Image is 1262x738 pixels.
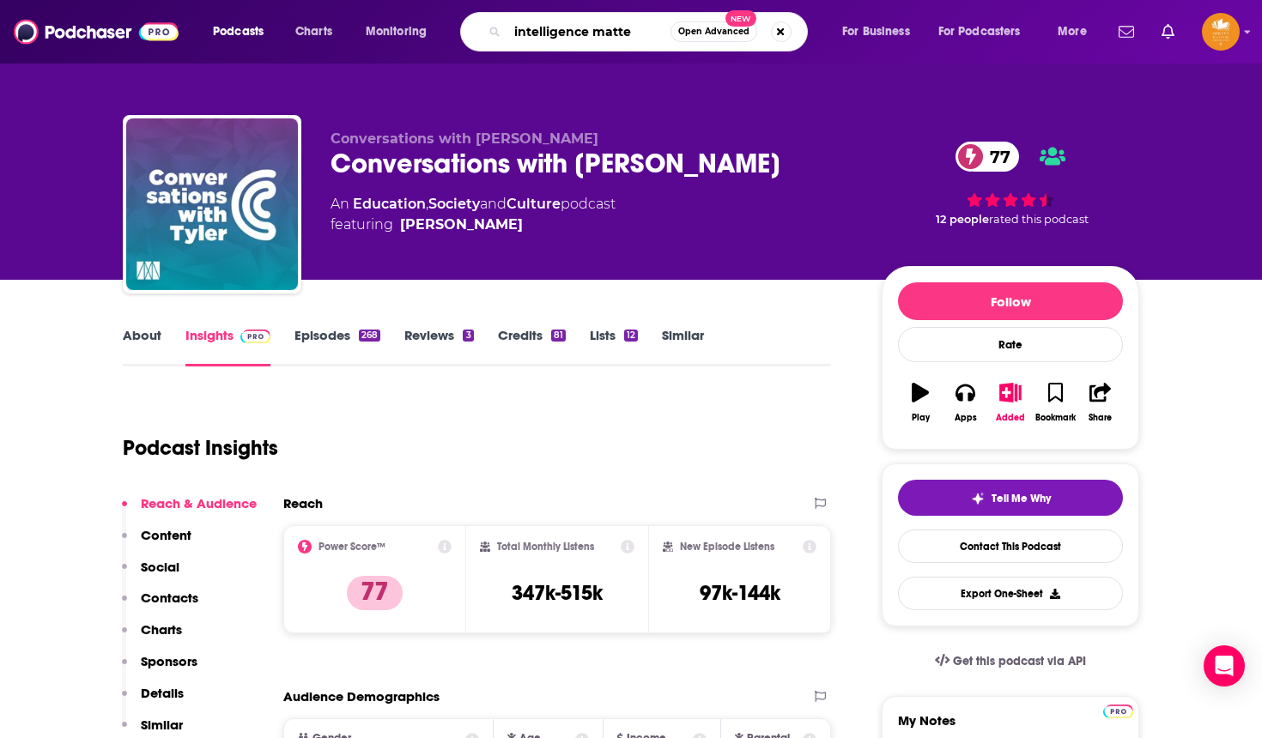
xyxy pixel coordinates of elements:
[141,590,198,606] p: Contacts
[213,20,264,44] span: Podcasts
[1112,17,1141,46] a: Show notifications dropdown
[1155,17,1181,46] a: Show notifications dropdown
[1103,702,1133,718] a: Pro website
[989,213,1089,226] span: rated this podcast
[1202,13,1240,51] span: Logged in as ShreveWilliams
[1058,20,1087,44] span: More
[201,18,286,45] button: open menu
[294,327,380,366] a: Episodes268
[882,130,1139,237] div: 77 12 peoplerated this podcast
[497,541,594,553] h2: Total Monthly Listens
[463,330,473,342] div: 3
[122,685,184,717] button: Details
[141,495,257,511] p: Reach & Audience
[122,527,191,559] button: Content
[14,15,179,48] img: Podchaser - Follow, Share and Rate Podcasts
[927,18,1046,45] button: open menu
[331,215,616,235] span: featuring
[404,327,473,366] a: Reviews3
[141,685,184,701] p: Details
[662,327,704,366] a: Similar
[678,27,749,36] span: Open Advanced
[507,196,561,212] a: Culture
[898,282,1123,320] button: Follow
[122,621,182,653] button: Charts
[842,20,910,44] span: For Business
[331,130,598,147] span: Conversations with [PERSON_NAME]
[898,480,1123,516] button: tell me why sparkleTell Me Why
[1202,13,1240,51] img: User Profile
[973,142,1019,172] span: 77
[476,12,824,51] div: Search podcasts, credits, & more...
[670,21,757,42] button: Open AdvancedNew
[830,18,931,45] button: open menu
[295,20,332,44] span: Charts
[141,559,179,575] p: Social
[700,580,780,606] h3: 97k-144k
[284,18,343,45] a: Charts
[992,492,1051,505] span: Tell Me Why
[141,621,182,638] p: Charts
[1202,13,1240,51] button: Show profile menu
[956,142,1019,172] a: 77
[912,413,930,423] div: Play
[319,541,385,553] h2: Power Score™
[122,495,257,527] button: Reach & Audience
[240,330,270,343] img: Podchaser Pro
[283,495,323,511] h2: Reach
[185,327,270,366] a: InsightsPodchaser Pro
[122,559,179,590] button: Social
[353,196,426,212] a: Education
[141,527,191,543] p: Content
[680,541,774,553] h2: New Episode Listens
[359,330,380,342] div: 268
[347,576,403,610] p: 77
[898,577,1123,610] button: Export One-Sheet
[428,196,480,212] a: Society
[141,653,197,669] p: Sponsors
[988,372,1033,433] button: Added
[283,688,440,705] h2: Audience Demographics
[725,10,756,27] span: New
[123,435,278,461] h1: Podcast Insights
[624,330,638,342] div: 12
[921,640,1100,682] a: Get this podcast via API
[898,529,1123,563] a: Contact This Podcast
[1046,18,1108,45] button: open menu
[507,18,670,45] input: Search podcasts, credits, & more...
[953,654,1086,668] span: Get this podcast via API
[354,18,449,45] button: open menu
[123,327,161,366] a: About
[971,492,985,505] img: tell me why sparkle
[996,413,1025,423] div: Added
[122,590,198,621] button: Contacts
[898,372,943,433] button: Play
[366,20,427,44] span: Monitoring
[938,20,1021,44] span: For Podcasters
[1033,372,1077,433] button: Bookmark
[480,196,507,212] span: and
[126,118,298,290] img: Conversations with Tyler
[141,717,183,733] p: Similar
[122,653,197,685] button: Sponsors
[498,327,566,366] a: Credits81
[331,194,616,235] div: An podcast
[512,580,603,606] h3: 347k-515k
[1078,372,1123,433] button: Share
[426,196,428,212] span: ,
[590,327,638,366] a: Lists12
[1089,413,1112,423] div: Share
[936,213,989,226] span: 12 people
[943,372,987,433] button: Apps
[1204,645,1245,687] div: Open Intercom Messenger
[1103,705,1133,718] img: Podchaser Pro
[898,327,1123,362] div: Rate
[1035,413,1076,423] div: Bookmark
[551,330,566,342] div: 81
[400,215,523,235] a: Tyler Cowen
[955,413,977,423] div: Apps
